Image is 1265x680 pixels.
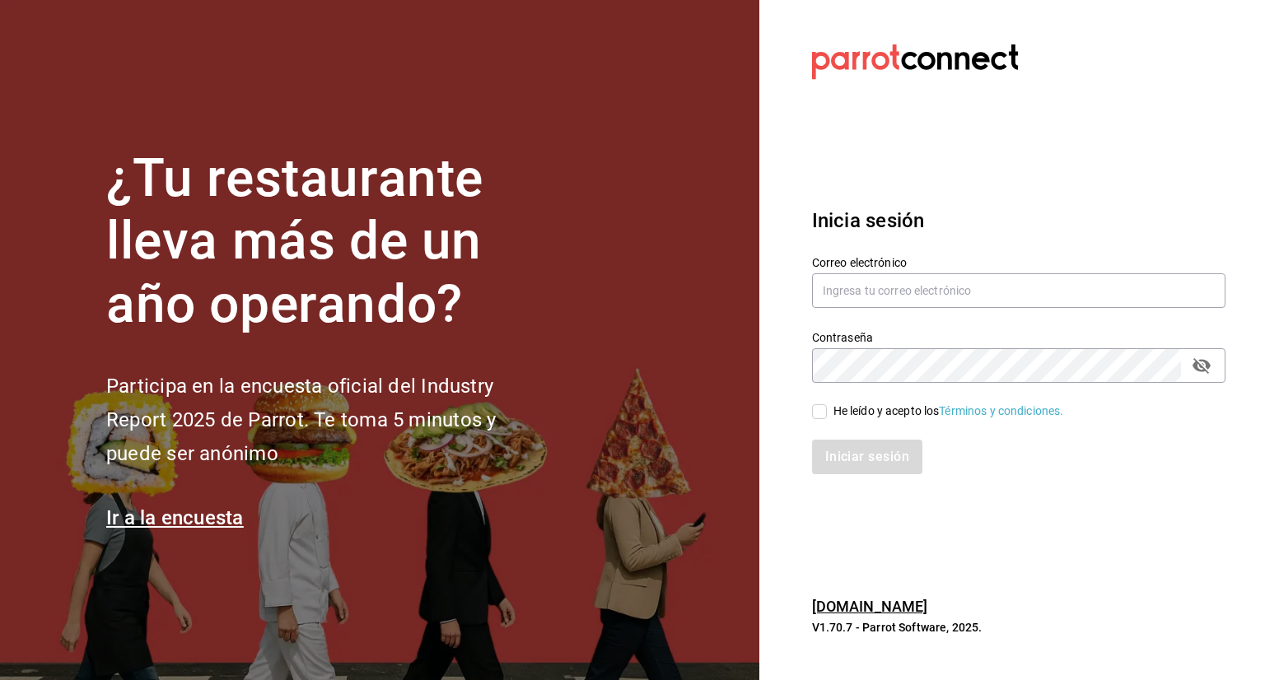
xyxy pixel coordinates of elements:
[106,370,551,470] h2: Participa en la encuesta oficial del Industry Report 2025 de Parrot. Te toma 5 minutos y puede se...
[812,619,1225,636] p: V1.70.7 - Parrot Software, 2025.
[812,206,1225,235] h3: Inicia sesión
[1188,352,1216,380] button: passwordField
[812,331,1225,342] label: Contraseña
[939,404,1063,417] a: Términos y condiciones.
[106,506,244,529] a: Ir a la encuesta
[812,256,1225,268] label: Correo electrónico
[833,403,1064,420] div: He leído y acepto los
[106,147,551,337] h1: ¿Tu restaurante lleva más de un año operando?
[812,598,928,615] a: [DOMAIN_NAME]
[812,273,1225,308] input: Ingresa tu correo electrónico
